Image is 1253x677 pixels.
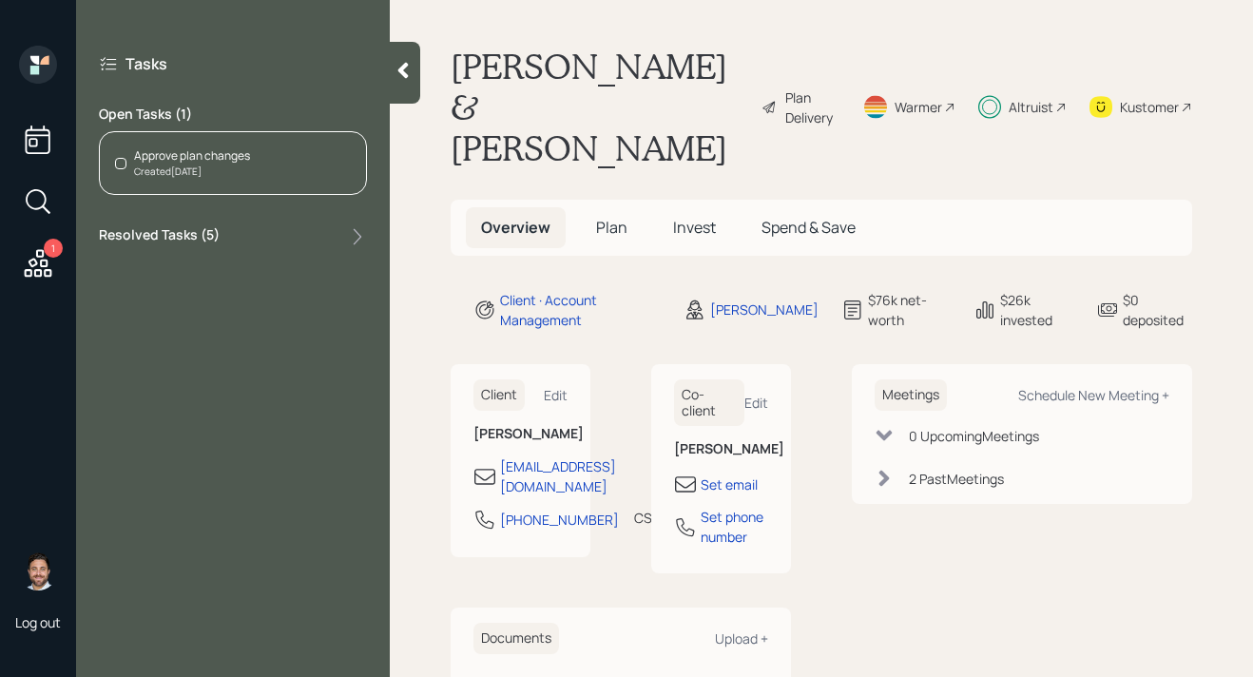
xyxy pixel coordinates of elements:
div: 0 Upcoming Meeting s [909,426,1039,446]
div: $26k invested [1000,290,1074,330]
div: [EMAIL_ADDRESS][DOMAIN_NAME] [500,456,616,496]
div: Edit [544,386,568,404]
div: [PERSON_NAME] [710,300,819,319]
label: Open Tasks ( 1 ) [99,105,367,124]
h6: Meetings [875,379,947,411]
h6: Co-client [674,379,744,427]
div: 1 [44,239,63,258]
div: Altruist [1009,97,1053,117]
div: Client · Account Management [500,290,661,330]
div: Upload + [715,629,768,648]
div: Edit [744,394,768,412]
div: Set email [701,474,758,494]
div: Set phone number [701,507,768,547]
div: $0 deposited [1123,290,1192,330]
label: Resolved Tasks ( 5 ) [99,225,220,248]
div: Warmer [895,97,942,117]
div: [PHONE_NUMBER] [500,510,619,530]
div: Created [DATE] [134,164,250,179]
div: 2 Past Meeting s [909,469,1004,489]
label: Tasks [125,53,167,74]
span: Invest [673,217,716,238]
h6: Documents [473,623,559,654]
h1: [PERSON_NAME] & [PERSON_NAME] [451,46,746,169]
img: michael-russo-headshot.png [19,552,57,590]
div: Log out [15,613,61,631]
span: Spend & Save [761,217,856,238]
span: Overview [481,217,550,238]
div: Schedule New Meeting + [1018,386,1169,404]
div: Plan Delivery [785,87,839,127]
div: Approve plan changes [134,147,250,164]
div: $76k net-worth [868,290,951,330]
span: Plan [596,217,627,238]
h6: [PERSON_NAME] [674,441,768,457]
h6: [PERSON_NAME] [473,426,568,442]
h6: Client [473,379,525,411]
div: CST [634,508,660,528]
div: Kustomer [1120,97,1179,117]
